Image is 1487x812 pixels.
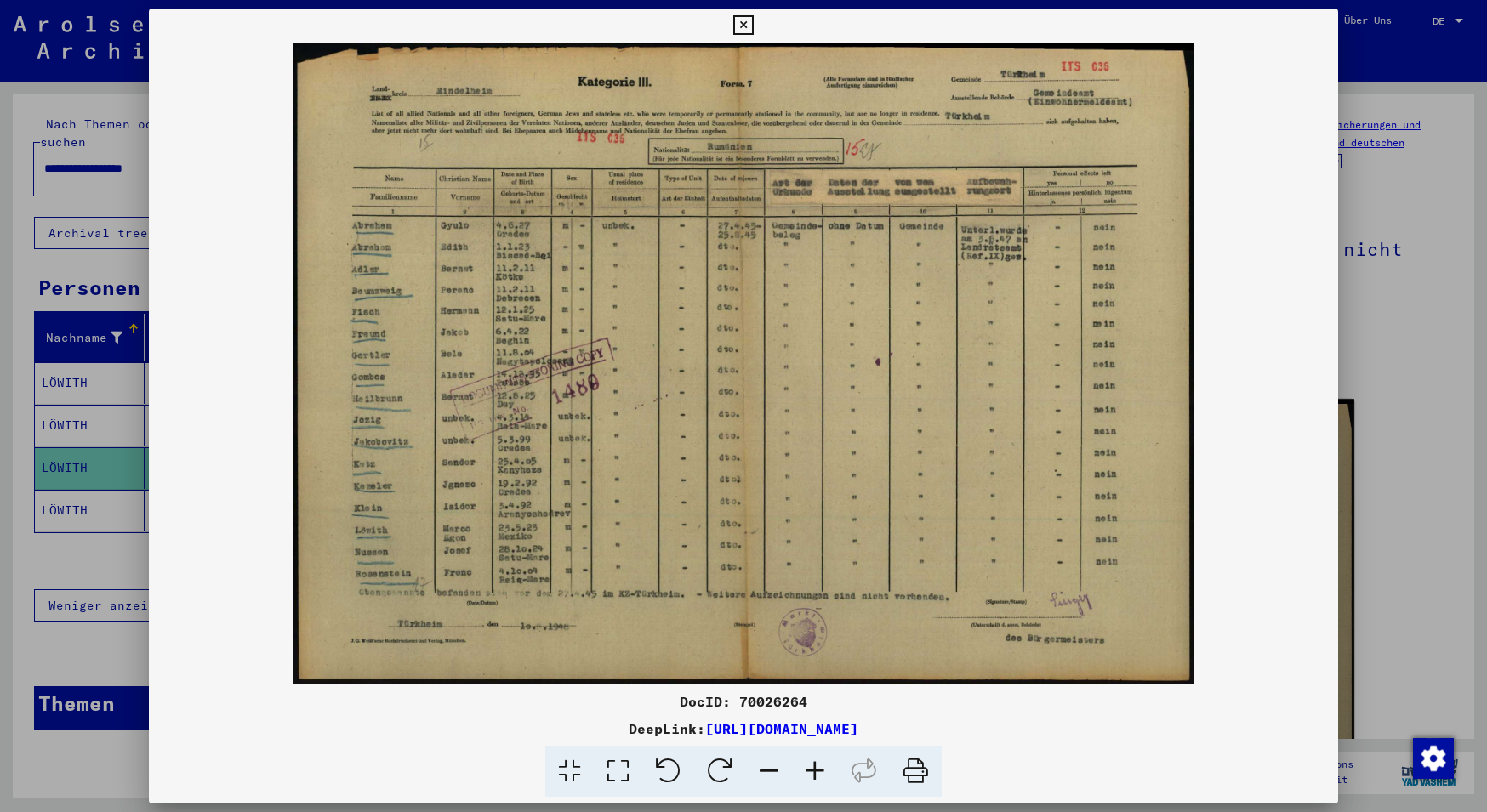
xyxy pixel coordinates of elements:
div: DocID: 70026264 [149,691,1338,712]
a: [URL][DOMAIN_NAME] [705,720,858,737]
img: Zustimmung ändern [1413,738,1454,779]
img: 001.jpg [149,43,1338,684]
div: DeepLink: [149,718,1338,739]
div: Zustimmung ändern [1412,737,1453,778]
